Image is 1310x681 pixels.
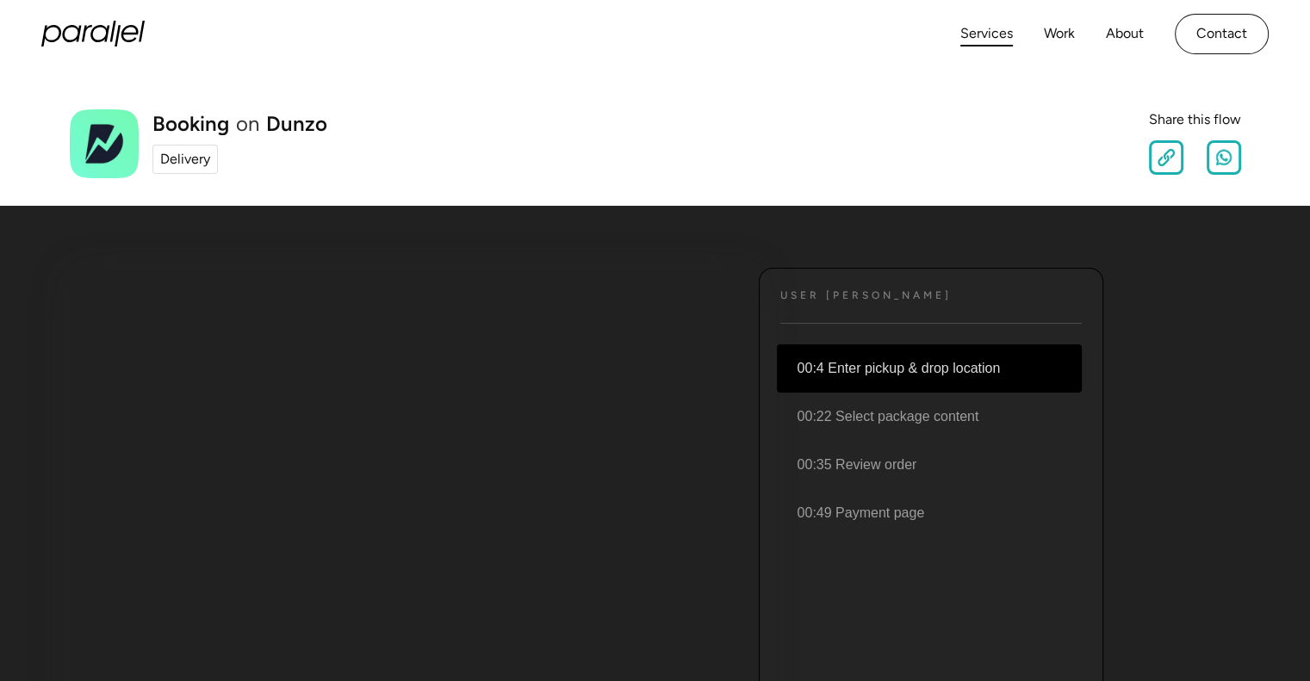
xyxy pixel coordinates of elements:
a: home [41,21,145,46]
div: Delivery [160,149,210,170]
a: Dunzo [266,114,327,134]
a: Work [1044,22,1075,46]
li: 00:22 Select package content [777,393,1082,441]
a: Services [960,22,1013,46]
a: Contact [1175,14,1269,54]
h4: User [PERSON_NAME] [780,289,952,302]
li: 00:49 Payment page [777,489,1082,537]
div: Share this flow [1149,109,1241,130]
a: Delivery [152,145,218,174]
div: on [236,114,259,134]
h1: Booking [152,114,229,134]
a: About [1106,22,1144,46]
li: 00:35 Review order [777,441,1082,489]
li: 00:4 Enter pickup & drop location [777,344,1082,393]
